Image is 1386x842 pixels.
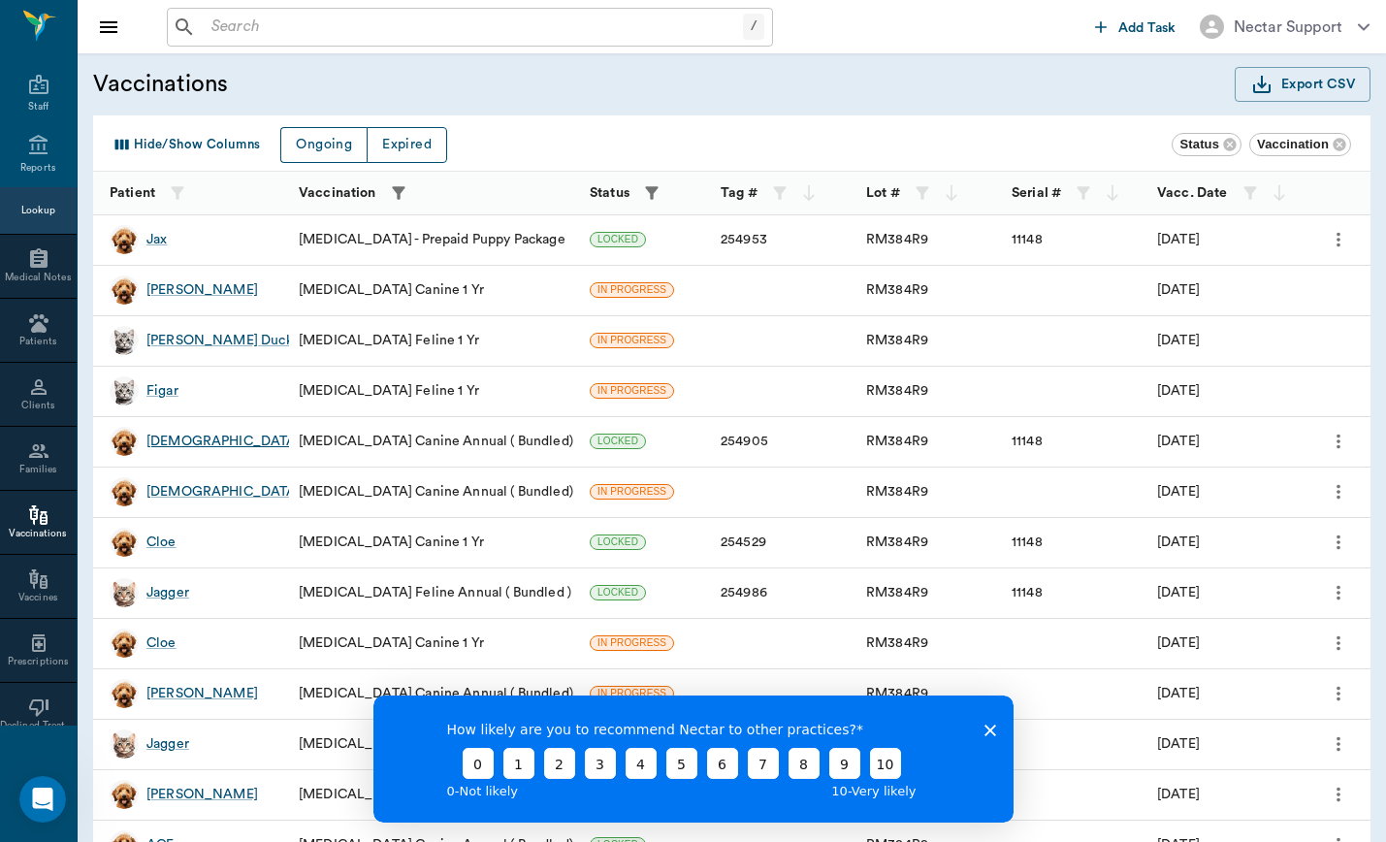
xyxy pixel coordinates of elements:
[110,477,139,506] img: Profile Image
[110,186,155,200] strong: Patient
[19,776,66,823] iframe: Intercom live chat
[1087,9,1184,45] button: Add Task
[1012,533,1043,552] div: 11148
[721,432,768,451] div: 254905
[721,583,767,602] div: 254986
[1157,331,1200,350] div: 09/24/25
[20,161,56,176] div: Reports
[1323,778,1354,811] button: more
[866,331,928,350] div: RM384R9
[591,586,645,599] span: LOCKED
[866,684,928,703] div: RM384R9
[866,583,928,602] div: RM384R9
[866,280,928,300] div: RM384R9
[28,100,48,114] div: Staff
[110,629,139,658] img: Profile Image
[1249,133,1351,156] div: Vaccination
[1235,67,1370,103] button: Export CSV
[866,633,928,653] div: RM384R9
[1179,137,1219,151] b: Status
[110,225,139,254] img: Profile Image
[591,233,645,246] span: LOCKED
[299,186,376,200] strong: Vaccination
[743,14,764,40] div: /
[1157,186,1228,200] strong: Vacc. Date
[1257,137,1329,151] b: Vaccination
[1012,432,1043,451] div: 11148
[866,533,928,552] div: RM384R9
[146,331,293,350] div: [PERSON_NAME] Duck
[1323,223,1354,256] button: more
[866,482,928,502] div: RM384R9
[1234,16,1342,39] div: Nectar Support
[591,283,673,297] span: IN PROGRESS
[146,230,167,249] a: Jax
[721,533,766,552] div: 254529
[93,69,228,100] h5: Vaccinations
[289,669,580,720] div: [MEDICAL_DATA] Canine Annual ( Bundled)
[146,482,301,502] a: [DEMOGRAPHIC_DATA]
[146,785,258,804] a: [PERSON_NAME]
[1157,583,1200,602] div: 09/24/25
[146,533,177,552] a: Cloe
[591,535,645,549] span: LOCKED
[590,186,629,200] strong: Status
[146,381,178,401] a: Figar
[110,275,139,305] img: Profile Image
[866,381,928,401] div: RM384R9
[106,127,265,163] button: Select columns
[146,684,258,703] a: [PERSON_NAME]
[1323,526,1354,559] button: more
[1323,728,1354,761] button: more
[1157,684,1200,703] div: 09/24/25
[146,633,177,653] a: Cloe
[591,687,673,700] span: IN PROGRESS
[280,127,447,163] div: quick links button group
[21,204,55,218] div: Lookup
[721,186,757,200] strong: Tag #
[289,316,580,367] div: [MEDICAL_DATA] Feline 1 Yr
[1157,280,1200,300] div: 09/24/25
[289,720,580,770] div: [MEDICAL_DATA] Feline Annual ( Bundled )
[1157,734,1200,754] div: 09/24/25
[591,435,645,448] span: LOCKED
[866,432,928,451] div: RM384R9
[110,780,139,809] img: Profile Image
[289,468,580,518] div: [MEDICAL_DATA] Canine Annual ( Bundled)
[1157,381,1200,401] div: 09/24/25
[367,127,447,163] button: Expired
[110,427,139,456] img: Profile Image
[1157,432,1200,451] div: 09/24/25
[146,583,189,602] a: Jagger
[1157,633,1200,653] div: 09/24/25
[1323,425,1354,458] button: more
[289,770,580,821] div: [MEDICAL_DATA] Canine Annual ( Bundled)
[1323,627,1354,660] button: more
[289,266,580,316] div: [MEDICAL_DATA] Canine 1 Yr
[1172,133,1241,156] div: Status
[591,485,673,499] span: IN PROGRESS
[289,417,580,468] div: [MEDICAL_DATA] Canine Annual ( Bundled)
[146,280,258,300] a: [PERSON_NAME]
[110,578,139,607] img: Profile Image
[1157,482,1200,502] div: 09/24/25
[591,384,673,398] span: IN PROGRESS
